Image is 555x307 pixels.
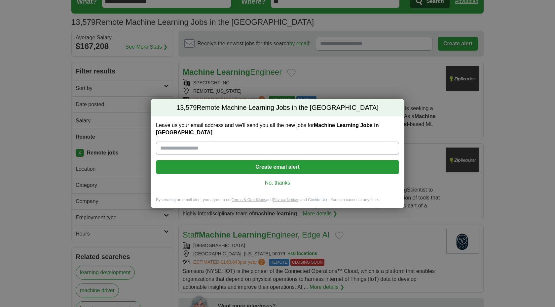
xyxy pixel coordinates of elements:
[156,160,399,174] button: Create email alert
[156,122,379,135] strong: Machine Learning Jobs in [GEOGRAPHIC_DATA]
[151,99,404,116] h2: Remote Machine Learning Jobs in the [GEOGRAPHIC_DATA]
[156,122,399,136] label: Leave us your email address and we'll send you all the new jobs for
[176,103,197,112] span: 13,579
[232,197,266,202] a: Terms & Conditions
[273,197,298,202] a: Privacy Notice
[161,179,394,187] a: No, thanks
[151,197,404,208] div: By creating an email alert, you agree to our and , and Cookie Use. You can cancel at any time.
